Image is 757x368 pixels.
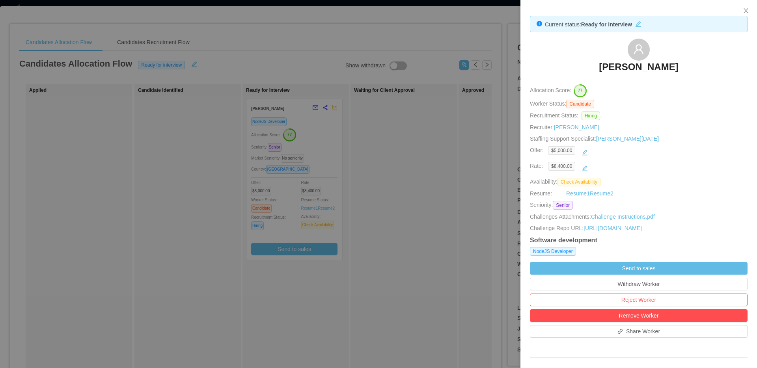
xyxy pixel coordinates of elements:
button: Withdraw Worker [530,278,748,290]
a: [PERSON_NAME][DATE] [596,136,659,142]
a: Challenge Instructions.pdf [591,214,655,220]
a: [PERSON_NAME] [599,61,678,78]
button: icon: edit [578,162,591,175]
span: Check Availability [557,178,600,186]
span: Senior [553,201,573,210]
button: icon: linkShare Worker [530,325,748,338]
i: icon: user [633,44,644,55]
span: Worker Status: [530,100,566,107]
text: 77 [578,88,583,93]
span: Resume: [530,190,552,197]
a: Resume2 [590,190,613,198]
a: Resume1 [566,190,590,198]
span: Challenges Attachments: [530,213,591,221]
button: Reject Worker [530,294,748,306]
span: Recruitment Status: [530,112,578,119]
a: [URL][DOMAIN_NAME] [584,225,642,231]
span: Current status: [545,21,581,28]
span: Staffing Support Specialist: [530,136,659,142]
button: Send to sales [530,262,748,275]
i: icon: close [743,7,749,14]
span: Hiring [582,112,600,120]
span: $8,400.00 [548,162,575,171]
button: 77 [571,84,587,97]
span: Recruiter: [530,124,599,130]
button: icon: edit [632,19,645,27]
button: icon: edit [578,146,591,159]
span: Candidate [566,100,594,108]
span: Availability: [530,178,604,185]
span: Challenge Repo URL: [530,224,584,232]
h3: [PERSON_NAME] [599,61,678,73]
a: [PERSON_NAME] [554,124,599,130]
strong: Ready for interview [581,21,632,28]
button: Remove Worker [530,309,748,322]
span: NodeJS Developer [530,247,576,256]
i: icon: info-circle [537,21,542,26]
span: Allocation Score: [530,87,571,94]
strong: Software development [530,237,597,243]
span: Seniority: [530,201,553,210]
span: $5,000.00 [548,146,575,155]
